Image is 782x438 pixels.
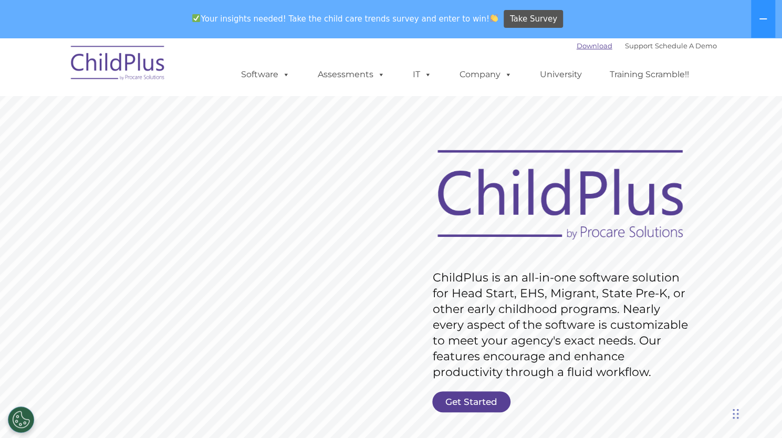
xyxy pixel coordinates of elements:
[307,64,395,85] a: Assessments
[625,41,653,50] a: Support
[433,270,693,380] rs-layer: ChildPlus is an all-in-one software solution for Head Start, EHS, Migrant, State Pre-K, or other ...
[655,41,717,50] a: Schedule A Demo
[729,388,782,438] iframe: Chat Widget
[402,64,442,85] a: IT
[529,64,592,85] a: University
[490,14,498,22] img: 👏
[192,14,200,22] img: ✅
[510,10,557,28] span: Take Survey
[449,64,523,85] a: Company
[432,391,510,412] a: Get Started
[231,64,300,85] a: Software
[577,41,717,50] font: |
[66,38,171,91] img: ChildPlus by Procare Solutions
[733,398,739,430] div: Drag
[599,64,700,85] a: Training Scramble!!
[188,8,503,29] span: Your insights needed! Take the child care trends survey and enter to win!
[8,406,34,433] button: Cookies Settings
[577,41,612,50] a: Download
[504,10,563,28] a: Take Survey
